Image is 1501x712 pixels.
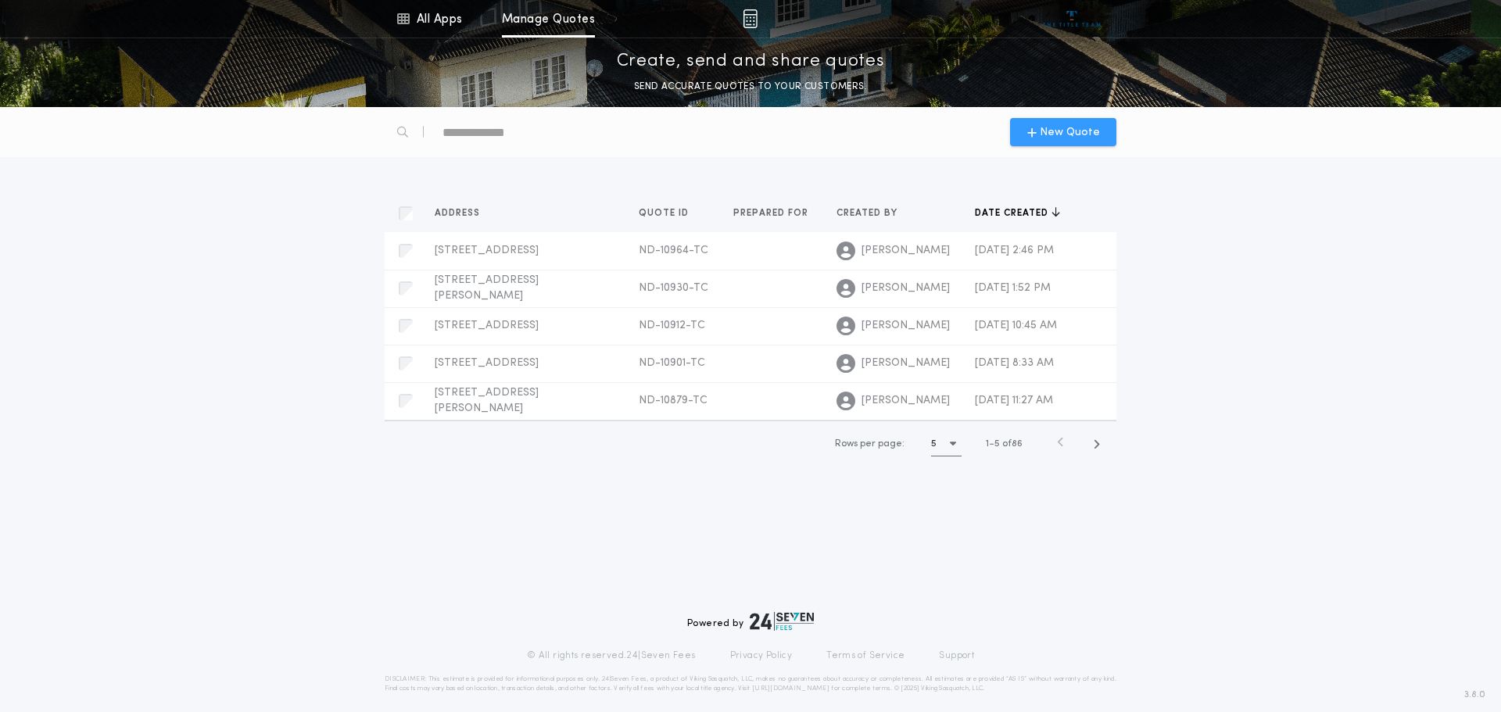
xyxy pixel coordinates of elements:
[435,207,483,220] span: Address
[639,245,708,256] span: ND-10964-TC
[994,439,1000,449] span: 5
[730,649,793,662] a: Privacy Policy
[975,207,1051,220] span: Date created
[862,318,950,334] span: [PERSON_NAME]
[639,282,708,294] span: ND-10930-TC
[975,206,1060,221] button: Date created
[687,612,814,631] div: Powered by
[1010,118,1116,146] button: New Quote
[639,395,708,406] span: ND-10879-TC
[752,685,829,692] a: [URL][DOMAIN_NAME]
[1040,124,1100,141] span: New Quote
[385,674,1116,693] p: DISCLAIMER: This estimate is provided for informational purposes only. 24|Seven Fees, a product o...
[975,320,1057,331] span: [DATE] 10:45 AM
[931,431,962,456] button: 5
[975,357,1054,369] span: [DATE] 8:33 AM
[435,387,539,414] span: [STREET_ADDRESS][PERSON_NAME]
[931,436,937,452] h1: 5
[750,612,814,631] img: logo
[836,207,901,220] span: Created by
[862,356,950,371] span: [PERSON_NAME]
[435,274,539,302] span: [STREET_ADDRESS][PERSON_NAME]
[639,207,692,220] span: Quote ID
[836,206,909,221] button: Created by
[527,649,696,662] p: © All rights reserved. 24|Seven Fees
[1002,437,1023,451] span: of 86
[435,320,539,331] span: [STREET_ADDRESS]
[835,439,905,449] span: Rows per page:
[939,649,974,662] a: Support
[862,393,950,409] span: [PERSON_NAME]
[617,49,885,74] p: Create, send and share quotes
[639,206,700,221] button: Quote ID
[634,79,867,95] p: SEND ACCURATE QUOTES TO YOUR CUSTOMERS.
[862,281,950,296] span: [PERSON_NAME]
[435,357,539,369] span: [STREET_ADDRESS]
[435,206,492,221] button: Address
[435,245,539,256] span: [STREET_ADDRESS]
[975,245,1054,256] span: [DATE] 2:46 PM
[975,395,1053,406] span: [DATE] 11:27 AM
[639,320,705,331] span: ND-10912-TC
[1043,11,1102,27] img: vs-icon
[975,282,1051,294] span: [DATE] 1:52 PM
[639,357,705,369] span: ND-10901-TC
[733,207,811,220] span: Prepared for
[826,649,905,662] a: Terms of Service
[986,439,989,449] span: 1
[862,243,950,259] span: [PERSON_NAME]
[1464,688,1485,702] span: 3.8.0
[743,9,758,28] img: img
